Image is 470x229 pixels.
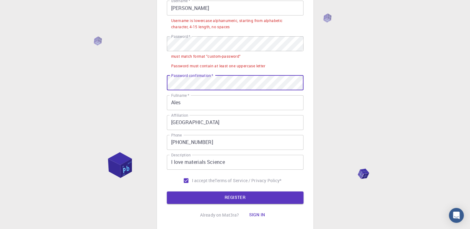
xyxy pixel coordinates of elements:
[171,93,189,98] label: Fullname
[171,113,188,118] label: Affiliation
[171,63,265,69] div: Password must contain at least one uppercase letter
[215,177,281,184] p: Terms of Service / Privacy Policy *
[171,152,191,158] label: Description
[171,18,299,30] div: Username is lowercase alphanumeric, starting from alphabetic character, 4-15 length, no spaces
[167,191,303,204] button: REGISTER
[171,132,182,138] label: Phone
[171,34,190,39] label: Password
[171,73,213,78] label: Password confirmation
[215,177,281,184] a: Terms of Service / Privacy Policy*
[449,208,464,223] div: Open Intercom Messenger
[171,53,241,60] div: must match format "custom-password"
[244,209,270,221] button: Sign in
[192,177,215,184] span: I accept the
[200,212,239,218] p: Already on Mat3ra?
